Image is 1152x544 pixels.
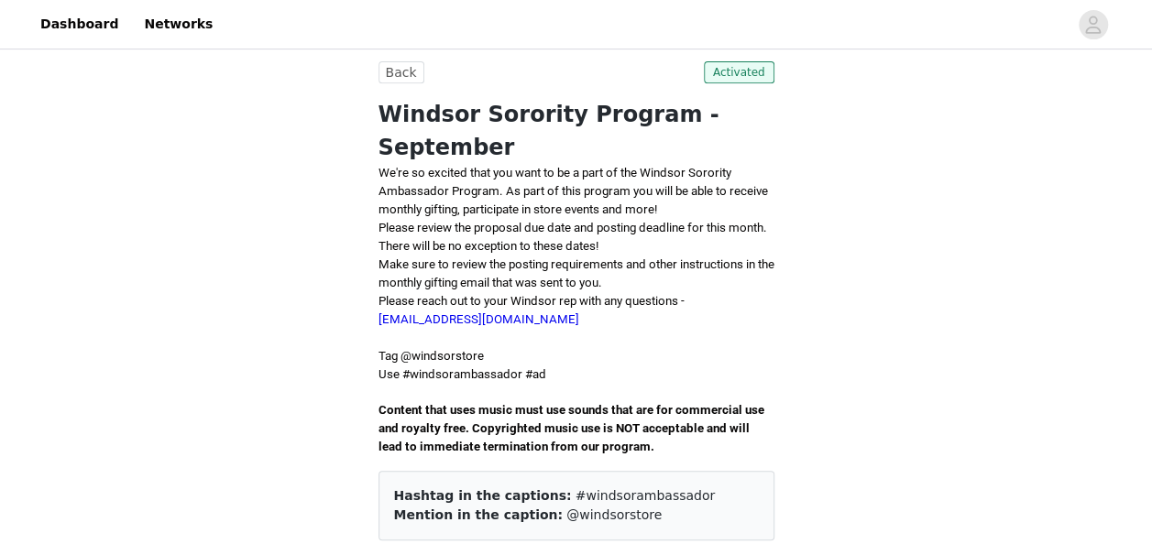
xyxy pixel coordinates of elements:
[379,61,424,83] button: Back
[379,98,774,164] h1: Windsor Sorority Program - September
[394,507,563,522] span: Mention in the caption:
[29,4,129,45] a: Dashboard
[379,367,546,381] span: Use #windsorambassador #ad
[133,4,224,45] a: Networks
[379,349,484,363] span: Tag @windsorstore
[379,403,767,453] span: Content that uses music must use sounds that are for commercial use and royalty free. Copyrighted...
[566,507,662,522] span: @windsorstore
[379,166,768,216] span: We're so excited that you want to be a part of the Windsor Sorority Ambassador Program. As part o...
[1084,10,1102,39] div: avatar
[379,221,767,253] span: Please review the proposal due date and posting deadline for this month. There will be no excepti...
[379,257,774,289] span: Make sure to review the posting requirements and other instructions in the monthly gifting email ...
[379,312,579,326] a: [EMAIL_ADDRESS][DOMAIN_NAME]
[576,488,716,503] span: #windsorambassador
[704,61,774,83] span: Activated
[379,294,685,326] span: Please reach out to your Windsor rep with any questions -
[394,488,572,503] span: Hashtag in the captions:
